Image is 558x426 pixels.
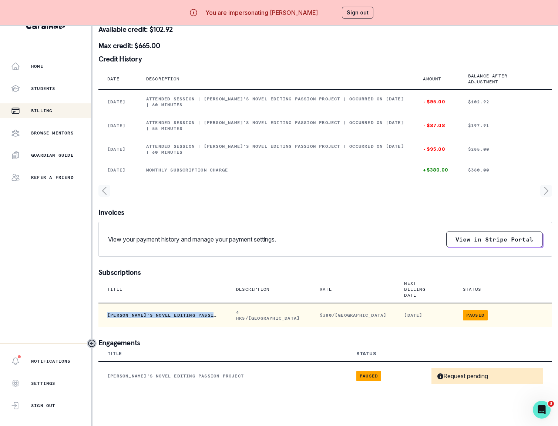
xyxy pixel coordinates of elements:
[540,185,552,197] svg: page right
[31,108,52,114] p: Billing
[356,371,381,381] span: paused
[31,174,74,180] p: Refer a friend
[31,152,74,158] p: Guardian Guide
[146,96,406,108] p: Attended session | [PERSON_NAME]'s Novel Editing Passion Project | Occurred on [DATE] | 60 minutes
[31,358,71,364] p: Notifications
[146,76,179,82] p: Description
[236,286,269,292] p: Description
[31,86,56,91] p: Students
[468,123,543,129] p: $197.91
[146,167,406,173] p: Monthly subscription charge
[146,143,406,155] p: Attended session | [PERSON_NAME]'s Novel Editing Passion Project | Occurred on [DATE] | 60 minutes
[236,309,302,321] p: 4 HRS/[GEOGRAPHIC_DATA]
[423,167,450,173] p: +$380.00
[107,99,128,105] p: [DATE]
[423,146,450,152] p: -$95.00
[468,146,543,152] p: $285.00
[31,63,43,69] p: Home
[356,351,376,357] div: Status
[320,312,386,318] p: $380/[GEOGRAPHIC_DATA]
[423,99,450,105] p: -$95.00
[446,232,542,247] button: View in Stripe Portal
[31,403,56,409] p: Sign Out
[31,130,74,136] p: Browse Mentors
[548,401,554,407] span: 3
[320,286,332,292] p: Rate
[423,123,450,129] p: -$87.08
[107,373,339,379] p: [PERSON_NAME]'s Novel Editing Passion Project
[108,235,276,244] p: View your payment history and manage your payment settings.
[468,167,543,173] p: $380.00
[146,120,406,132] p: Attended session | [PERSON_NAME]'s Novel Editing Passion Project | Occurred on [DATE] | 55 minutes
[31,380,56,386] p: Settings
[98,339,552,346] p: Engagements
[98,209,552,216] p: Invoices
[98,55,552,63] p: Credit History
[107,351,122,357] div: Title
[107,167,128,173] p: [DATE]
[107,312,218,318] p: [PERSON_NAME]'s Novel Editing Passion Project
[205,8,318,17] p: You are impersonating [PERSON_NAME]
[98,42,552,49] p: Max credit: $665.00
[463,310,488,320] span: PAUSED
[107,76,120,82] p: Date
[107,123,128,129] p: [DATE]
[98,269,552,276] p: Subscriptions
[404,280,436,298] p: Next Billing Date
[98,185,110,197] svg: page left
[98,26,552,33] p: Available credit: $102.92
[468,99,543,105] p: $102.92
[437,372,488,380] p: Request pending
[107,146,128,152] p: [DATE]
[468,73,534,85] p: Balance after adjustment
[533,401,551,419] iframe: Intercom live chat
[404,312,445,318] p: [DATE]
[423,76,441,82] p: Amount
[87,339,97,348] button: Toggle sidebar
[342,7,373,19] button: Sign out
[463,286,481,292] p: Status
[107,286,122,292] p: Title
